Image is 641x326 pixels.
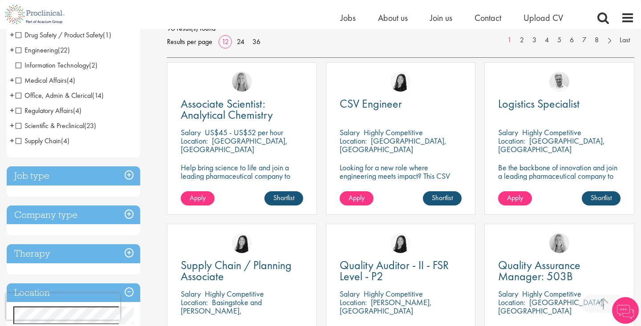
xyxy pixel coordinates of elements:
span: Location: [498,297,525,307]
span: Location: [340,297,367,307]
span: Information Technology [16,60,97,70]
a: Upload CV [523,12,563,24]
a: Associate Scientist: Analytical Chemistry [181,98,303,121]
p: [GEOGRAPHIC_DATA], [GEOGRAPHIC_DATA] [340,136,446,154]
a: 6 [565,35,578,45]
a: About us [378,12,408,24]
p: [PERSON_NAME], [GEOGRAPHIC_DATA] [340,297,432,316]
span: (4) [73,106,81,115]
a: Shortlist [582,191,621,205]
a: Numhom Sudsok [390,72,410,92]
span: Medical Affairs [16,76,75,85]
span: Engineering [16,45,70,55]
p: Basingstoke and [PERSON_NAME], [GEOGRAPHIC_DATA] [181,297,262,324]
span: Office, Admin & Clerical [16,91,92,100]
img: Numhom Sudsok [390,233,410,253]
span: CSV Engineer [340,96,402,111]
a: 3 [528,35,541,45]
span: (4) [67,76,75,85]
span: Salary [181,289,201,299]
p: Highly Competitive [522,127,581,137]
img: Numhom Sudsok [232,233,252,253]
a: 2 [515,35,528,45]
p: Highly Competitive [364,127,423,137]
span: (4) [61,136,69,145]
span: Logistics Specialist [498,96,580,111]
a: Contact [475,12,501,24]
img: Joshua Bye [549,72,569,92]
a: Quality Auditor - II - FSR Level - P2 [340,260,462,282]
span: (22) [58,45,70,55]
a: Apply [498,191,532,205]
span: Supply Chain / Planning Associate [181,258,292,284]
span: (23) [84,121,96,130]
span: Salary [181,127,201,137]
p: [GEOGRAPHIC_DATA], [GEOGRAPHIC_DATA] [498,297,605,316]
p: Looking for a new role where engineering meets impact? This CSV Engineer role is calling your name! [340,163,462,189]
span: Medical Affairs [16,76,67,85]
a: 8 [590,35,603,45]
span: Location: [498,136,525,146]
span: Scientific & Preclinical [16,121,96,130]
h3: Location [7,283,140,302]
p: Highly Competitive [522,289,581,299]
span: (14) [92,91,104,100]
span: Drug Safety / Product Safety [16,30,111,40]
span: Salary [498,127,518,137]
span: + [10,89,14,102]
p: US$45 - US$52 per hour [205,127,283,137]
a: Shortlist [423,191,462,205]
p: Be the backbone of innovation and join a leading pharmaceutical company to help keep life-changin... [498,163,621,197]
a: 4 [540,35,553,45]
a: Shortlist [264,191,303,205]
a: 12 [219,37,232,46]
span: Quality Assurance Manager: 503B [498,258,580,284]
span: Apply [190,193,206,202]
p: Highly Competitive [205,289,264,299]
span: Engineering [16,45,58,55]
a: Logistics Specialist [498,98,621,109]
span: Salary [340,127,360,137]
a: 1 [503,35,516,45]
span: + [10,119,14,132]
img: Shannon Briggs [549,233,569,253]
span: Quality Auditor - II - FSR Level - P2 [340,258,449,284]
span: + [10,104,14,117]
span: (1) [103,30,111,40]
span: Apply [349,193,365,202]
span: Salary [340,289,360,299]
a: Supply Chain / Planning Associate [181,260,303,282]
h3: Job type [7,166,140,185]
a: CSV Engineer [340,98,462,109]
a: 7 [578,35,591,45]
span: + [10,43,14,56]
span: Regulatory Affairs [16,106,73,115]
p: Help bring science to life and join a leading pharmaceutical company to play a key role in delive... [181,163,303,205]
a: Apply [340,191,373,205]
span: Information Technology [16,60,89,70]
p: [GEOGRAPHIC_DATA], [GEOGRAPHIC_DATA] [181,136,288,154]
img: Chatbot [612,297,639,324]
span: Scientific & Preclinical [16,121,84,130]
a: Last [615,35,634,45]
span: Supply Chain [16,136,69,145]
a: Join us [430,12,452,24]
a: 5 [553,35,566,45]
span: Location: [181,297,208,307]
span: Salary [498,289,518,299]
span: Associate Scientist: Analytical Chemistry [181,96,273,122]
img: Shannon Briggs [232,72,252,92]
span: Results per page [167,35,212,48]
a: 36 [249,37,264,46]
a: Apply [181,191,215,205]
